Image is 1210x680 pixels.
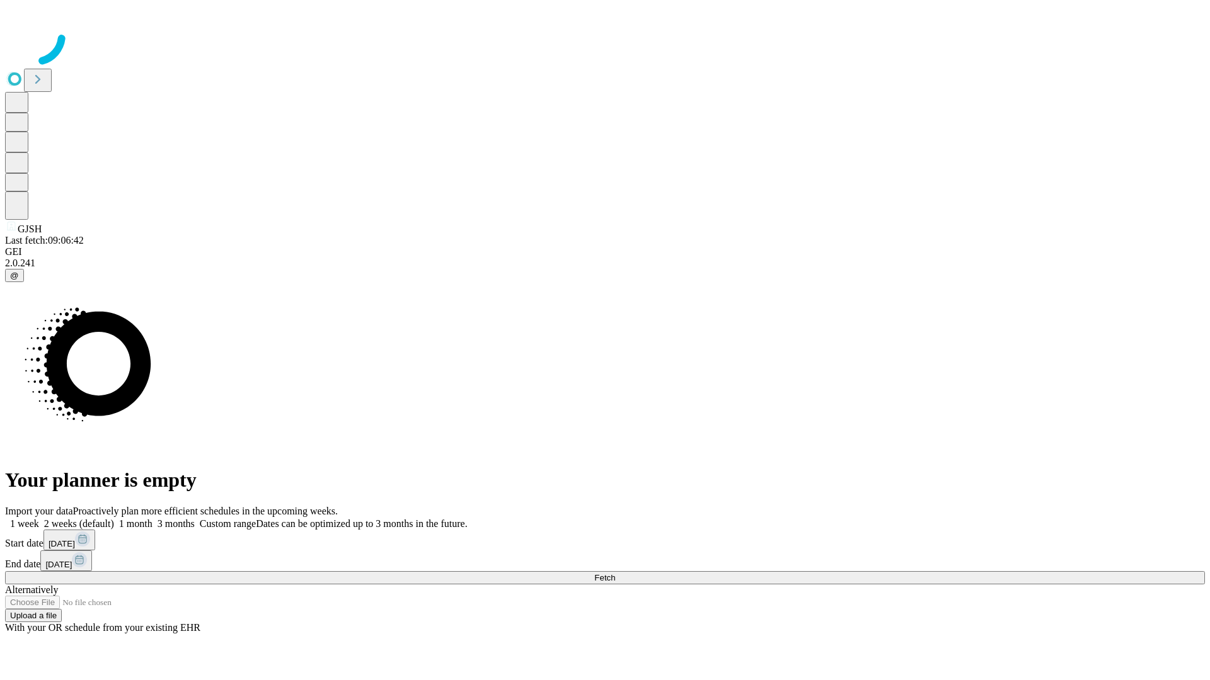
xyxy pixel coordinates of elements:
[5,530,1205,550] div: Start date
[5,506,73,516] span: Import your data
[18,224,42,234] span: GJSH
[45,560,72,569] span: [DATE]
[5,269,24,282] button: @
[44,518,114,529] span: 2 weeks (default)
[158,518,195,529] span: 3 months
[5,550,1205,571] div: End date
[5,258,1205,269] div: 2.0.241
[119,518,153,529] span: 1 month
[5,571,1205,584] button: Fetch
[5,584,58,595] span: Alternatively
[5,468,1205,492] h1: Your planner is empty
[10,271,19,280] span: @
[5,622,200,633] span: With your OR schedule from your existing EHR
[43,530,95,550] button: [DATE]
[200,518,256,529] span: Custom range
[594,573,615,582] span: Fetch
[49,539,75,548] span: [DATE]
[5,609,62,622] button: Upload a file
[5,235,84,246] span: Last fetch: 09:06:42
[10,518,39,529] span: 1 week
[5,246,1205,258] div: GEI
[73,506,338,516] span: Proactively plan more efficient schedules in the upcoming weeks.
[40,550,92,571] button: [DATE]
[256,518,467,529] span: Dates can be optimized up to 3 months in the future.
